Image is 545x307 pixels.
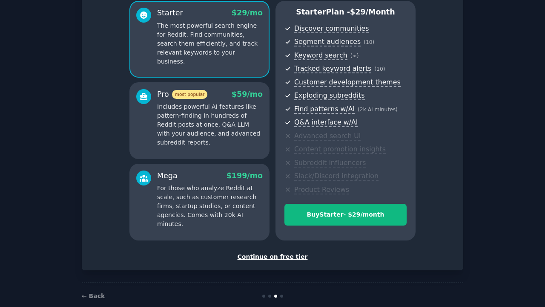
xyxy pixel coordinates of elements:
[227,171,263,180] span: $ 199 /mo
[294,24,369,33] span: Discover communities
[157,89,207,100] div: Pro
[284,204,407,226] button: BuyStarter- $29/month
[285,210,406,219] div: Buy Starter - $ 29 /month
[157,184,263,229] p: For those who analyze Reddit at scale, such as customer research firms, startup studios, or conte...
[284,7,407,17] p: Starter Plan -
[294,145,386,154] span: Content promotion insights
[82,293,105,299] a: ← Back
[374,66,385,72] span: ( 10 )
[294,91,364,100] span: Exploding subreddits
[294,78,401,87] span: Customer development themes
[91,252,454,261] div: Continue on free tier
[157,8,183,18] div: Starter
[294,38,361,46] span: Segment audiences
[294,51,347,60] span: Keyword search
[364,39,374,45] span: ( 10 )
[294,64,371,73] span: Tracked keyword alerts
[232,9,263,17] span: $ 29 /mo
[294,132,361,141] span: Advanced search UI
[294,118,358,127] span: Q&A interface w/AI
[358,107,398,113] span: ( 2k AI minutes )
[172,90,208,99] span: most popular
[157,102,263,147] p: Includes powerful AI features like pattern-finding in hundreds of Reddit posts at once, Q&A LLM w...
[157,171,178,181] div: Mega
[294,172,379,181] span: Slack/Discord integration
[294,185,349,194] span: Product Reviews
[294,105,355,114] span: Find patterns w/AI
[232,90,263,98] span: $ 59 /mo
[157,21,263,66] p: The most powerful search engine for Reddit. Find communities, search them efficiently, and track ...
[350,8,395,16] span: $ 29 /month
[350,53,359,59] span: ( ∞ )
[294,159,366,168] span: Subreddit influencers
